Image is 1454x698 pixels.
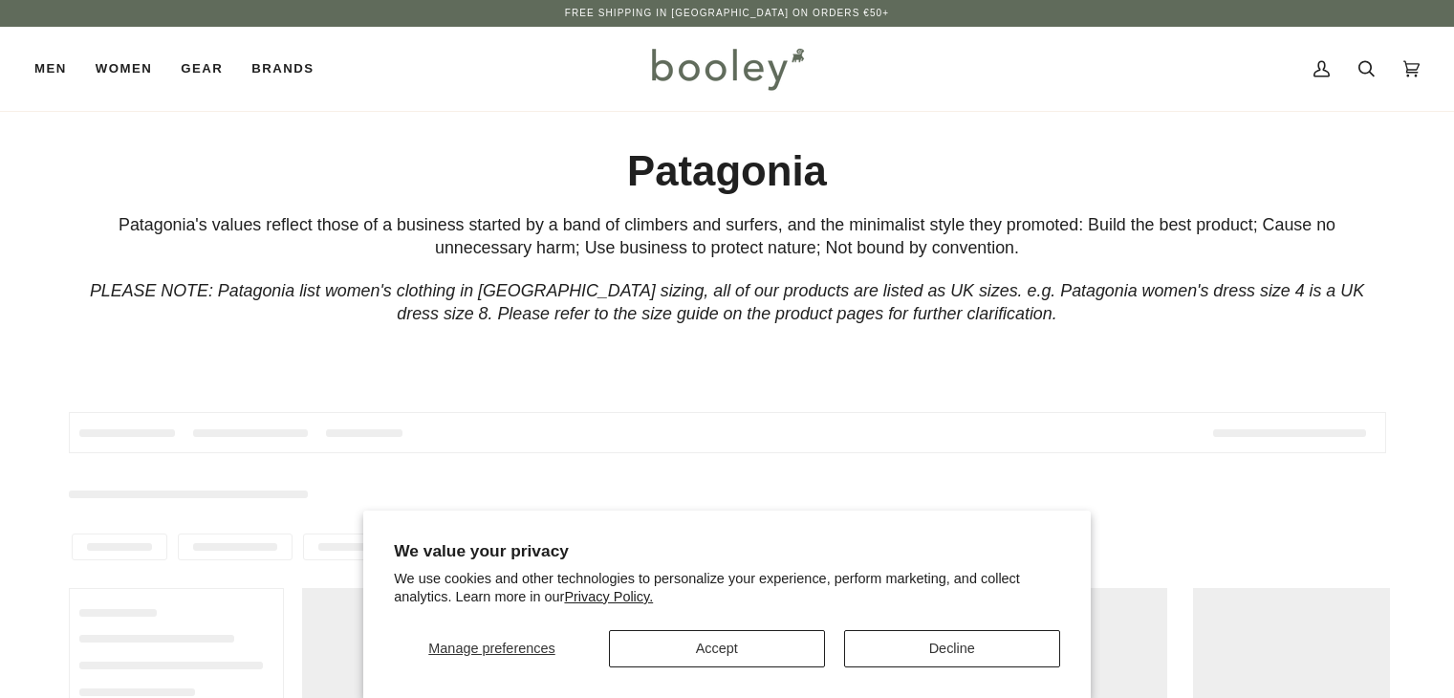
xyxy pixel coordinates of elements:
span: Brands [251,59,314,78]
a: Women [81,27,166,111]
span: Men [34,59,67,78]
h2: We value your privacy [394,541,1060,561]
a: Privacy Policy. [564,589,653,604]
p: We use cookies and other technologies to personalize your experience, perform marketing, and coll... [394,570,1060,606]
button: Accept [609,630,825,667]
button: Manage preferences [394,630,590,667]
div: Patagonia's values reflect those of a business started by a band of climbers and surfers, and the... [69,213,1386,260]
h1: Patagonia [69,145,1386,198]
a: Brands [237,27,328,111]
a: Gear [166,27,237,111]
a: Men [34,27,81,111]
img: Booley [643,41,811,97]
span: Gear [181,59,223,78]
button: Decline [844,630,1060,667]
span: Manage preferences [428,641,554,656]
p: Free Shipping in [GEOGRAPHIC_DATA] on Orders €50+ [565,6,889,21]
em: PLEASE NOTE: Patagonia list women's clothing in [GEOGRAPHIC_DATA] sizing, all of our products are... [90,281,1364,324]
span: Women [96,59,152,78]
